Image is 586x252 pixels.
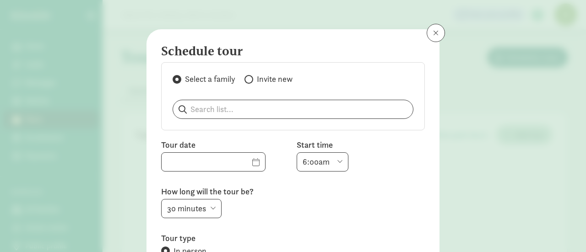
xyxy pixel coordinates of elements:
iframe: Chat Widget [540,208,586,252]
span: Invite new [257,74,293,85]
label: Tour date [161,139,289,150]
span: Select a family [185,74,235,85]
input: Search list... [173,100,413,118]
label: Tour type [161,233,425,244]
h4: Schedule tour [161,44,418,59]
label: Start time [297,139,425,150]
label: How long will the tour be? [161,186,425,197]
